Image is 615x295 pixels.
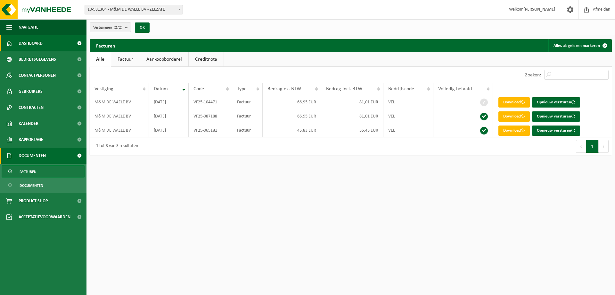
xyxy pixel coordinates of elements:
[20,179,43,192] span: Documenten
[93,23,122,32] span: Vestigingen
[189,52,224,67] a: Creditnota
[149,95,189,109] td: [DATE]
[586,140,599,153] button: 1
[90,109,149,123] td: M&M DE WAELE BV
[189,95,233,109] td: VF25-104471
[498,97,530,108] a: Download
[599,140,609,153] button: Next
[576,140,586,153] button: Previous
[263,109,321,123] td: 66,95 EUR
[237,86,247,91] span: Type
[90,95,149,109] td: M&M DE WAELE BV
[19,19,38,35] span: Navigatie
[189,109,233,123] td: VF25-087188
[523,7,555,12] strong: [PERSON_NAME]
[232,109,263,123] td: Factuur
[19,35,43,51] span: Dashboard
[111,52,140,67] a: Factuur
[548,39,611,52] button: Alles als gelezen markeren
[232,123,263,137] td: Factuur
[90,123,149,137] td: M&M DE WAELE BV
[232,95,263,109] td: Factuur
[321,95,383,109] td: 81,01 EUR
[189,123,233,137] td: VF25-065181
[90,22,131,32] button: Vestigingen(2/2)
[114,25,122,30] count: (2/2)
[149,123,189,137] td: [DATE]
[321,109,383,123] td: 81,01 EUR
[135,22,150,33] button: OK
[85,5,183,14] span: 10-981304 - M&M DE WAELE BV - ZELZATE
[326,86,362,91] span: Bedrag incl. BTW
[263,123,321,137] td: 45,83 EUR
[19,100,44,116] span: Contracten
[90,39,122,52] h2: Facturen
[438,86,472,91] span: Volledig betaald
[20,166,37,178] span: Facturen
[154,86,168,91] span: Datum
[93,141,138,152] div: 1 tot 3 van 3 resultaten
[19,51,56,67] span: Bedrijfsgegevens
[19,83,43,100] span: Gebruikers
[140,52,188,67] a: Aankoopborderel
[19,132,43,148] span: Rapportage
[19,67,56,83] span: Contactpersonen
[525,73,541,78] label: Zoeken:
[19,209,70,225] span: Acceptatievoorwaarden
[498,126,530,136] a: Download
[532,97,580,108] button: Opnieuw versturen
[90,52,111,67] a: Alle
[383,95,433,109] td: VEL
[19,148,46,164] span: Documenten
[532,126,580,136] button: Opnieuw versturen
[267,86,301,91] span: Bedrag ex. BTW
[498,111,530,122] a: Download
[263,95,321,109] td: 66,95 EUR
[321,123,383,137] td: 55,45 EUR
[383,123,433,137] td: VEL
[2,165,85,178] a: Facturen
[388,86,414,91] span: Bedrijfscode
[383,109,433,123] td: VEL
[193,86,204,91] span: Code
[532,111,580,122] button: Opnieuw versturen
[19,193,48,209] span: Product Shop
[2,179,85,191] a: Documenten
[19,116,38,132] span: Kalender
[94,86,113,91] span: Vestiging
[149,109,189,123] td: [DATE]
